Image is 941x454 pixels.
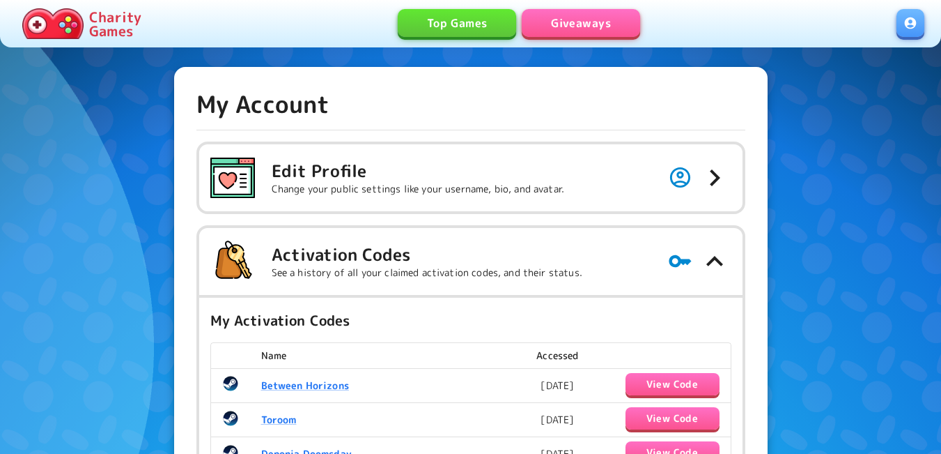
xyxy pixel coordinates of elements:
[250,343,511,369] th: Name
[272,182,565,196] p: Change your public settings like your username, bio, and avatar.
[398,9,516,37] a: Top Games
[625,407,720,430] button: View Code
[510,343,605,369] th: Accessed
[510,403,605,437] td: [DATE]
[89,10,141,38] p: Charity Games
[22,8,84,39] img: Charity.Games
[199,228,742,295] button: Activation CodesSee a history of all your claimed activation codes, and their status.
[196,89,330,119] h4: My Account
[272,160,565,182] h5: Edit Profile
[272,266,582,280] p: See a history of all your claimed activation codes, and their status.
[17,6,147,42] a: Charity Games
[272,243,582,266] h5: Activation Codes
[210,309,731,331] h6: My Activation Codes
[199,144,742,211] button: Edit ProfileChange your public settings like your username, bio, and avatar.
[261,379,349,392] a: Between Horizons
[510,368,605,402] td: [DATE]
[625,373,720,395] button: View Code
[522,9,640,37] a: Giveaways
[261,413,297,426] a: Toroom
